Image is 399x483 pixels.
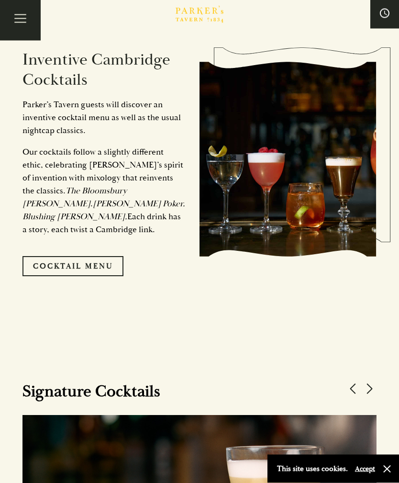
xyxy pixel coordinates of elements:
[382,464,392,474] button: Close and accept
[22,146,185,236] p: Our cocktails follow a slightly different ethic, celebrating [PERSON_NAME]’s spirit of invention ...
[22,50,185,90] h2: Inventive Cambridge Cocktails
[355,464,375,473] button: Accept
[22,100,27,111] span: P
[22,186,127,210] em: The Bloomsbury [PERSON_NAME]
[277,462,348,476] p: This site uses cookies.
[22,257,123,277] a: Cocktail Menu
[22,99,185,137] p: arker’s Tavern guests will discover an inventive cocktail menu as well as the usual nightcap clas...
[22,199,185,223] em: [PERSON_NAME] Poker. Blushing [PERSON_NAME].
[22,382,346,402] h2: Signature Cocktails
